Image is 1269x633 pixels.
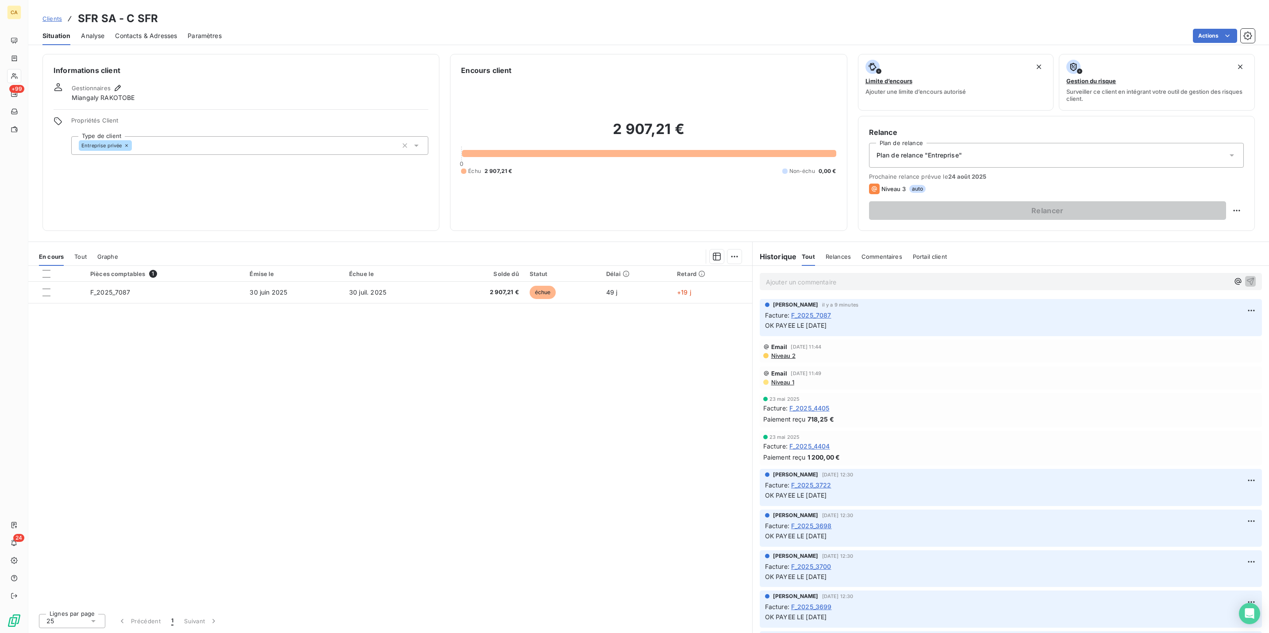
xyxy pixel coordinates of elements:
span: Niveau 1 [770,379,794,386]
span: Ajouter une limite d’encours autorisé [865,88,966,95]
div: Statut [530,270,596,277]
span: 24 août 2025 [948,173,987,180]
span: Situation [42,31,70,40]
span: F_2025_3700 [791,562,831,571]
span: [PERSON_NAME] [773,301,819,309]
span: Tout [74,253,87,260]
span: Analyse [81,31,104,40]
span: Prochaine relance prévue le [869,173,1244,180]
span: F_2025_3698 [791,521,832,530]
span: 24 [13,534,24,542]
span: Échu [468,167,481,175]
span: 30 juil. 2025 [349,288,386,296]
span: Facture : [765,602,789,611]
button: 1 [166,612,179,630]
button: Suivant [179,612,223,630]
span: OK PAYEE LE [DATE] [765,613,827,621]
span: OK PAYEE LE [DATE] [765,532,827,540]
span: Paiement reçu [763,453,806,462]
span: Facture : [763,403,788,413]
span: F_2025_4405 [789,403,830,413]
div: Émise le [250,270,338,277]
span: +99 [9,85,24,93]
span: 0 [460,160,463,167]
span: F_2025_4404 [789,441,830,451]
button: Précédent [112,612,166,630]
span: Relances [826,253,851,260]
span: Surveiller ce client en intégrant votre outil de gestion des risques client. [1066,88,1247,102]
span: Graphe [97,253,118,260]
span: Limite d’encours [865,77,912,84]
h6: Historique [753,251,797,262]
span: échue [530,286,556,299]
span: [PERSON_NAME] [773,471,819,479]
span: F_2025_3722 [791,480,831,490]
a: Clients [42,14,62,23]
span: Facture : [765,521,789,530]
div: Délai [606,270,667,277]
span: 25 [46,617,54,625]
span: [DATE] 12:30 [822,553,854,559]
span: Email [771,343,788,350]
span: Niveau 2 [770,352,796,359]
span: 30 juin 2025 [250,288,287,296]
span: OK PAYEE LE [DATE] [765,573,827,580]
span: Non-échu [789,167,815,175]
a: +99 [7,87,21,101]
span: auto [909,185,926,193]
span: Clients [42,15,62,22]
span: 1 [149,270,157,278]
span: [DATE] 11:44 [791,344,821,349]
span: 2 907,21 € [448,288,519,297]
span: [DATE] 11:49 [791,371,821,376]
div: Solde dû [448,270,519,277]
button: Limite d’encoursAjouter une limite d’encours autorisé [858,54,1054,111]
h6: Encours client [461,65,511,76]
span: 23 mai 2025 [769,396,800,402]
span: [DATE] 12:30 [822,472,854,477]
span: F_2025_7087 [791,311,831,320]
span: [PERSON_NAME] [773,592,819,600]
button: Actions [1193,29,1237,43]
span: Tout [802,253,815,260]
span: Gestion du risque [1066,77,1116,84]
span: il y a 9 minutes [822,302,858,307]
h6: Relance [869,127,1244,138]
span: Entreprise privée [81,143,122,148]
span: 1 200,00 € [808,453,840,462]
span: Niveau 3 [881,185,906,192]
div: Échue le [349,270,437,277]
span: Facture : [765,311,789,320]
span: 49 j [606,288,618,296]
div: Retard [677,270,747,277]
span: 718,25 € [808,414,834,424]
span: [DATE] 12:30 [822,594,854,599]
span: Plan de relance "Entreprise" [877,151,962,160]
span: Facture : [765,480,789,490]
span: Propriétés Client [71,117,428,129]
h6: Informations client [54,65,428,76]
span: F_2025_7087 [90,288,131,296]
h3: SFR SA - C SFR [78,11,158,27]
div: CA [7,5,21,19]
img: Logo LeanPay [7,614,21,628]
button: Gestion du risqueSurveiller ce client en intégrant votre outil de gestion des risques client. [1059,54,1255,111]
span: Portail client [913,253,947,260]
span: Facture : [765,562,789,571]
h2: 2 907,21 € [461,120,836,147]
span: Commentaires [861,253,902,260]
span: En cours [39,253,64,260]
span: Gestionnaires [72,84,111,92]
span: OK PAYEE LE [DATE] [765,491,827,499]
span: OK PAYEE LE [DATE] [765,322,827,329]
span: +19 j [677,288,691,296]
div: Pièces comptables [90,270,239,278]
input: Ajouter une valeur [132,142,139,150]
span: 2 907,21 € [485,167,512,175]
span: Facture : [763,441,788,451]
span: Paramètres [188,31,222,40]
span: Contacts & Adresses [115,31,177,40]
span: 23 mai 2025 [769,434,800,440]
span: Email [771,370,788,377]
span: 0,00 € [819,167,836,175]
